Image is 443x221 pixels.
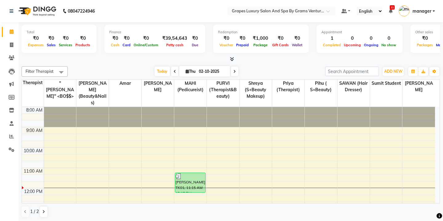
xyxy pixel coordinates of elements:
[290,35,304,42] div: ₹0
[218,35,235,42] div: ₹0
[16,2,58,20] img: logo
[109,35,121,42] div: ₹0
[384,69,402,74] span: ADD NEW
[250,35,271,42] div: ₹1,000
[337,80,370,94] span: SAWAN (hair dresser)
[25,127,44,134] div: 9:00 AM
[235,43,250,47] span: Prepaid
[390,5,395,10] span: 11
[207,80,239,100] span: PURVI (therapist&Beauty)
[197,67,228,76] input: 2025-10-02
[22,168,44,174] div: 11:00 AM
[174,80,207,94] span: MAHI (pedicureist)
[271,35,290,42] div: ₹0
[370,80,402,87] span: sumit student
[132,43,160,47] span: Online/Custom
[380,43,398,47] span: No show
[389,8,393,14] a: 11
[383,67,404,76] button: ADD NEW
[30,208,39,215] span: 1 / 2
[271,43,290,47] span: Gift Cards
[26,69,54,74] span: Filter Therapist
[321,43,342,47] span: Completed
[121,35,132,42] div: ₹0
[321,35,342,42] div: 1
[415,43,434,47] span: Packages
[184,69,197,74] span: Thu
[26,35,45,42] div: ₹0
[109,43,121,47] span: Cash
[57,35,74,42] div: ₹0
[45,35,57,42] div: ₹0
[165,43,185,47] span: Petty cash
[342,43,362,47] span: Upcoming
[44,80,76,100] span: "[PERSON_NAME]'' <BO$$>
[402,80,435,94] span: [PERSON_NAME]
[175,173,205,192] div: [PERSON_NAME], TK01, 11:15 AM-12:15 PM, Swedish Body Massage (60 mins)
[380,35,398,42] div: 0
[22,148,44,154] div: 10:00 AM
[362,43,380,47] span: Ongoing
[155,67,170,76] span: Today
[57,43,74,47] span: Services
[23,188,44,195] div: 12:00 PM
[190,43,200,47] span: Due
[272,80,304,94] span: priya (Therapist)
[22,80,44,86] div: Therapist
[399,6,409,16] img: manager
[132,35,160,42] div: ₹0
[321,30,398,35] div: Appointment
[362,35,380,42] div: 0
[413,8,431,14] span: manager
[76,80,109,107] span: [PERSON_NAME] (beauty&nails)
[68,2,95,20] b: 08047224946
[218,30,304,35] div: Redemption
[290,43,304,47] span: Wallet
[240,80,272,100] span: shreya (s+beauty makeup)
[252,43,269,47] span: Package
[415,35,434,42] div: ₹0
[109,30,200,35] div: Finance
[74,43,92,47] span: Products
[342,35,362,42] div: 0
[25,107,44,113] div: 8:00 AM
[325,67,379,76] input: Search Appointment
[305,80,337,94] span: pihu ( s+beauty)
[142,80,174,94] span: [PERSON_NAME]
[190,35,200,42] div: ₹0
[218,43,235,47] span: Voucher
[109,80,141,87] span: amar
[74,35,92,42] div: ₹0
[45,43,57,47] span: Sales
[160,35,190,42] div: ₹39,54,643
[121,43,132,47] span: Card
[26,43,45,47] span: Expenses
[26,30,92,35] div: Total
[235,35,250,42] div: ₹0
